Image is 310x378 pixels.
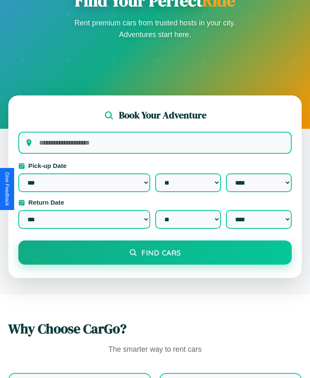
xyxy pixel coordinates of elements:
p: Rent premium cars from trusted hosts in your city. Adventures start here. [72,17,238,40]
button: Find Cars [18,240,292,265]
p: The smarter way to rent cars [8,343,302,356]
label: Return Date [18,199,292,206]
div: Give Feedback [4,172,10,206]
label: Pick-up Date [18,162,292,169]
h2: Why Choose CarGo? [8,320,302,338]
h2: Book Your Adventure [119,109,206,122]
